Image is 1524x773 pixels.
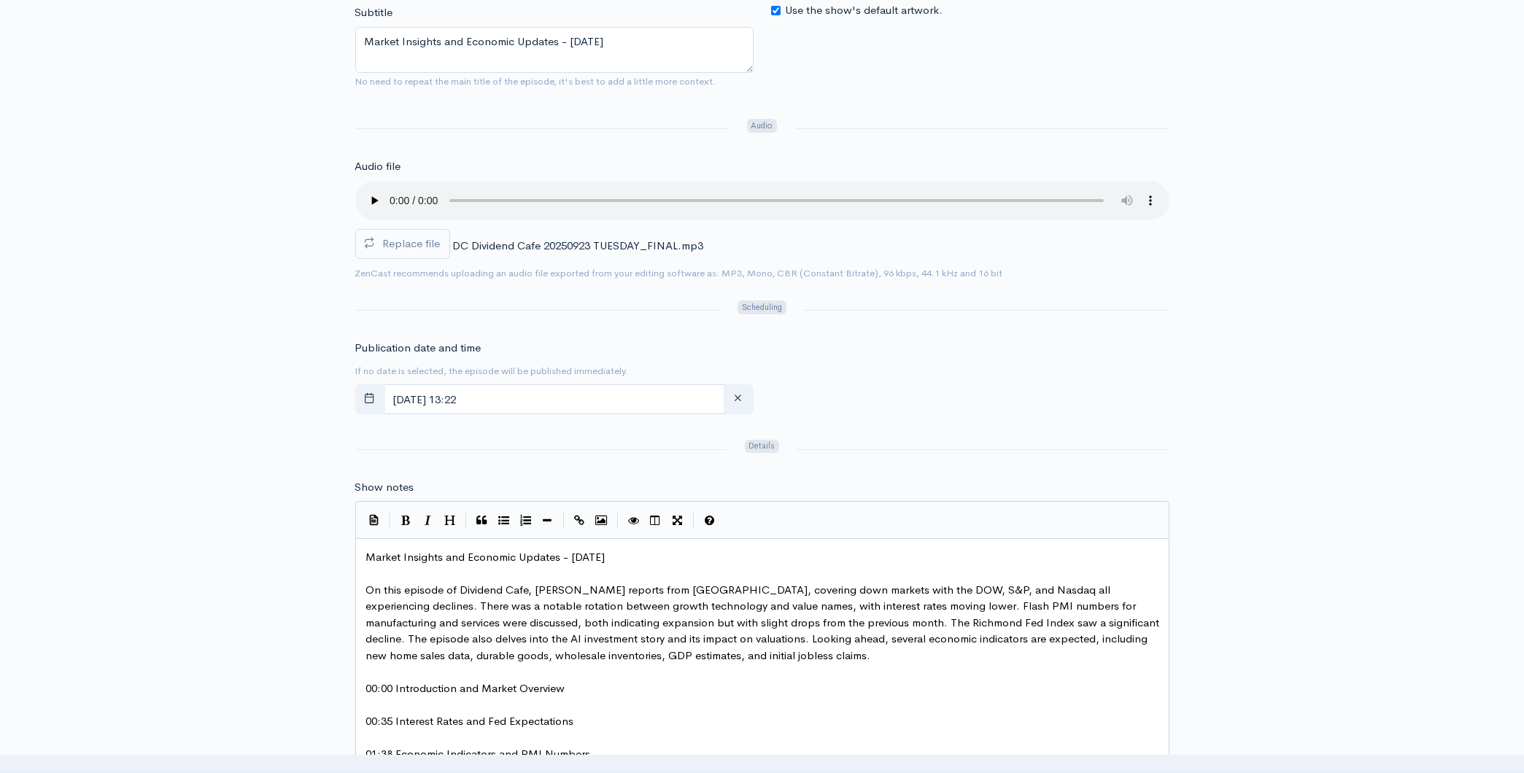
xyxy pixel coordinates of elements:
[537,510,559,532] button: Insert Horizontal Line
[355,384,385,414] button: toggle
[395,510,417,532] button: Bold
[366,747,591,761] span: 01:38 Economic Indicators and PMI Numbers
[355,4,393,21] label: Subtitle
[617,513,619,529] i: |
[645,510,667,532] button: Toggle Side by Side
[471,510,493,532] button: Quote
[355,27,754,73] textarea: Market Insights and Economic Updates - [DATE]
[493,510,515,532] button: Generic List
[366,583,1163,662] span: On this episode of Dividend Cafe, [PERSON_NAME] reports from [GEOGRAPHIC_DATA], covering down mar...
[699,510,721,532] button: Markdown Guide
[738,300,786,314] span: Scheduling
[465,513,467,529] i: |
[355,158,401,175] label: Audio file
[355,267,1003,279] small: ZenCast recommends uploading an audio file exported from your editing software as: MP3, Mono, CBR...
[745,440,779,454] span: Details
[355,365,629,377] small: If no date is selected, the episode will be published immediately.
[623,510,645,532] button: Toggle Preview
[439,510,461,532] button: Heading
[563,513,565,529] i: |
[383,236,441,250] span: Replace file
[693,513,695,529] i: |
[786,2,943,19] label: Use the show's default artwork.
[747,119,777,133] span: Audio
[355,479,414,496] label: Show notes
[724,384,754,414] button: clear
[417,510,439,532] button: Italic
[366,681,565,695] span: 00:00 Introduction and Market Overview
[569,510,591,532] button: Create Link
[667,510,689,532] button: Toggle Fullscreen
[515,510,537,532] button: Numbered List
[355,340,481,357] label: Publication date and time
[366,550,606,564] span: Market Insights and Economic Updates - [DATE]
[363,508,385,530] button: Insert Show Notes Template
[591,510,613,532] button: Insert Image
[453,238,704,252] span: DC Dividend Cafe 20250923 TUESDAY_FINAL.mp3
[355,75,716,88] small: No need to repeat the main title of the episode, it's best to add a little more context.
[390,513,391,529] i: |
[366,714,574,728] span: 00:35 Interest Rates and Fed Expectations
